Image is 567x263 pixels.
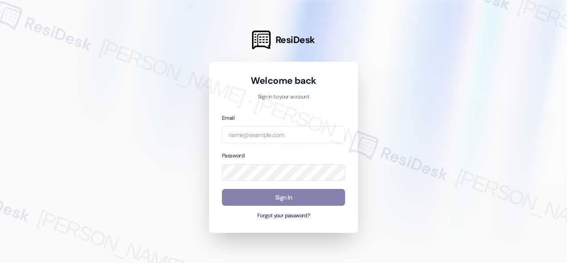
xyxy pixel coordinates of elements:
h1: Welcome back [222,75,345,87]
p: Sign in to your account [222,93,345,101]
label: Password [222,152,245,159]
span: ResiDesk [276,34,315,46]
input: name@example.com [222,126,345,143]
button: Forgot your password? [222,212,345,220]
label: Email [222,114,234,122]
button: Sign In [222,189,345,206]
img: ResiDesk Logo [252,31,271,49]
